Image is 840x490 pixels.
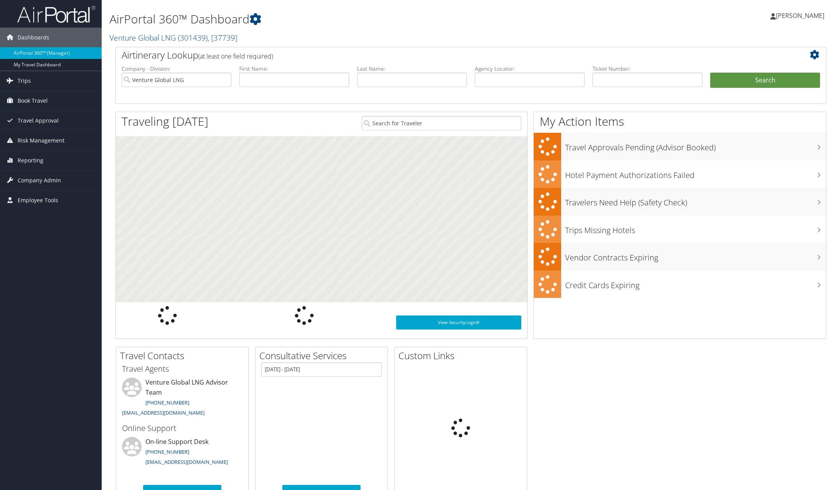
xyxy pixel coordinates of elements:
span: Reporting [18,151,43,170]
span: , [ 37739 ] [208,32,237,43]
span: Travel Approval [18,111,59,130]
span: [PERSON_NAME] [776,11,824,20]
h3: Trips Missing Hotels [565,221,826,236]
h3: Credit Cards Expiring [565,276,826,291]
a: [PHONE_NUMBER] [145,399,189,406]
h3: Online Support [122,423,242,434]
span: Risk Management [18,131,65,150]
a: Trips Missing Hotels [534,216,826,243]
a: [PHONE_NUMBER] [145,448,189,455]
span: Employee Tools [18,191,58,210]
a: Travel Approvals Pending (Advisor Booked) [534,133,826,160]
a: [PERSON_NAME] [770,4,832,27]
input: Search for Traveler [362,116,521,130]
a: View SecurityLogic® [396,315,522,330]
a: [EMAIL_ADDRESS][DOMAIN_NAME] [122,409,205,416]
h1: My Action Items [534,113,826,130]
img: airportal-logo.png [17,5,95,23]
li: Venture Global LNG Advisor Team [118,378,246,419]
h3: Travelers Need Help (Safety Check) [565,193,826,208]
a: Vendor Contracts Expiring [534,243,826,271]
h2: Consultative Services [259,349,388,362]
span: Dashboards [18,28,49,47]
label: Company - Division: [122,65,232,73]
h3: Vendor Contracts Expiring [565,248,826,263]
span: Book Travel [18,91,48,110]
span: ( 301439 ) [178,32,208,43]
a: Credit Cards Expiring [534,271,826,298]
span: Company Admin [18,171,61,190]
h2: Travel Contacts [120,349,248,362]
li: On-line Support Desk [118,437,246,469]
button: Search [710,73,820,88]
h1: Traveling [DATE] [122,113,208,130]
a: Hotel Payment Authorizations Failed [534,160,826,188]
label: Last Name: [357,65,467,73]
a: Venture Global LNG [109,32,237,43]
h3: Travel Agents [122,363,242,374]
h3: Hotel Payment Authorizations Failed [565,166,826,181]
label: Ticket Number: [592,65,702,73]
a: [EMAIL_ADDRESS][DOMAIN_NAME] [145,458,228,465]
label: Agency Locator: [475,65,585,73]
a: Travelers Need Help (Safety Check) [534,188,826,216]
label: First Name: [239,65,349,73]
span: (at least one field required) [198,52,273,61]
h2: Airtinerary Lookup [122,48,761,62]
h3: Travel Approvals Pending (Advisor Booked) [565,138,826,153]
span: Trips [18,71,31,91]
h1: AirPortal 360™ Dashboard [109,11,591,27]
h2: Custom Links [398,349,527,362]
